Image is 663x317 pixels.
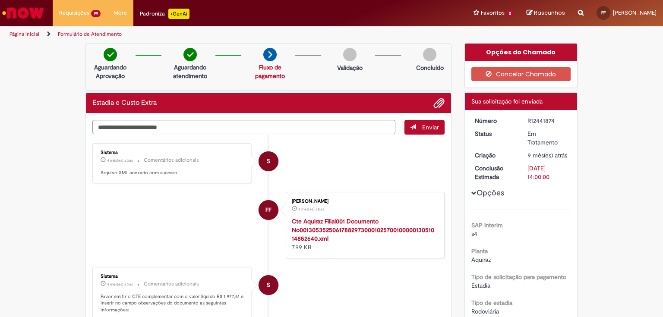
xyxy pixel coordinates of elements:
span: Sua solicitação foi enviada [471,97,543,105]
p: Concluído [416,63,444,72]
button: Enviar [404,120,445,135]
span: Enviar [422,123,439,131]
span: FF [265,200,272,220]
div: Sistema [101,274,244,279]
dt: Número [468,116,521,125]
span: 2 [506,10,514,17]
img: arrow-next.png [263,48,277,61]
dt: Status [468,129,521,138]
dt: Conclusão Estimada [468,164,521,181]
time: 02/06/2025 15:59:43 [107,282,133,287]
span: More [114,9,127,17]
b: Tipo de estadia [471,299,512,307]
img: ServiceNow [1,4,45,22]
span: Aquiraz [471,256,491,264]
ul: Trilhas de página [6,26,436,42]
img: img-circle-grey.png [343,48,357,61]
a: Rascunhos [527,9,565,17]
span: Favoritos [481,9,505,17]
a: Página inicial [9,31,39,38]
span: S [267,151,270,172]
span: 4 mês(es) atrás [107,282,133,287]
div: Fabiana Fonseca [259,200,278,220]
div: R12441874 [527,116,568,125]
p: Validação [337,63,363,72]
span: Rascunhos [534,9,565,17]
img: img-circle-grey.png [423,48,436,61]
div: Padroniza [140,9,189,19]
button: Cancelar Chamado [471,67,571,81]
p: Aguardando Aprovação [89,63,131,80]
dt: Criação [468,151,521,160]
div: System [259,151,278,171]
div: 22/12/2024 18:08:24 [527,151,568,160]
img: check-circle-green.png [104,48,117,61]
textarea: Digite sua mensagem aqui... [92,120,395,135]
div: 7.99 KB [292,217,436,251]
b: SAP Interim [471,221,503,229]
div: Opções do Chamado [465,44,578,61]
span: Rodoviária [471,308,499,315]
p: +GenAi [168,9,189,19]
span: 4 mês(es) atrás [298,207,324,212]
div: [PERSON_NAME] [292,199,436,204]
span: 4 mês(es) atrás [107,158,133,163]
div: System [259,275,278,295]
span: 9 mês(es) atrás [527,151,567,159]
span: 99 [91,10,101,17]
a: Formulário de Atendimento [58,31,122,38]
div: Em Tratamento [527,129,568,147]
span: [PERSON_NAME] [613,9,657,16]
img: check-circle-green.png [183,48,197,61]
div: [DATE] 14:00:00 [527,164,568,181]
button: Adicionar anexos [433,97,445,109]
div: Sistema [101,150,244,155]
h2: Estadia e Custo Extra Histórico de tíquete [92,99,157,107]
p: Aguardando atendimento [169,63,211,80]
span: Estadia [471,282,490,289]
span: S [267,275,270,295]
a: Cte Aquiraz Filial001 Documento No00130535250617882973000102570010000013051014852640.xml [292,217,434,242]
time: 06/06/2025 14:23:45 [107,158,133,163]
time: 22/12/2024 18:08:24 [527,151,567,159]
span: s4 [471,230,477,238]
b: Tipo de solicitação para pagamento [471,273,566,281]
a: Fluxo de pagamento [255,63,285,80]
b: Planta [471,247,488,255]
p: Arquivo XML anexado com sucesso. [101,169,244,176]
span: Requisições [59,9,89,17]
span: FF [601,10,606,16]
small: Comentários adicionais [144,157,199,164]
small: Comentários adicionais [144,280,199,288]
